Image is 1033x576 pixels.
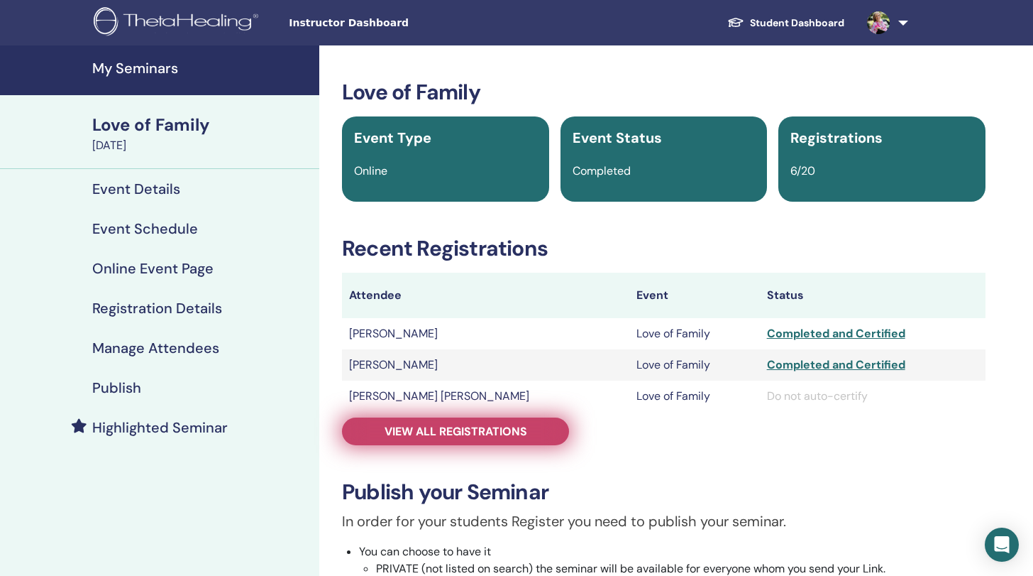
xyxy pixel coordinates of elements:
[92,220,198,237] h4: Event Schedule
[92,137,311,154] div: [DATE]
[342,80,985,105] h3: Love of Family
[92,113,311,137] div: Love of Family
[629,381,759,412] td: Love of Family
[767,325,978,342] div: Completed and Certified
[342,511,985,532] p: In order for your students Register you need to publish your seminar.
[354,129,431,147] span: Event Type
[629,349,759,381] td: Love of Family
[92,260,214,277] h4: Online Event Page
[94,7,263,39] img: logo.png
[342,418,569,445] a: View all registrations
[573,163,631,178] span: Completed
[92,180,180,197] h4: Event Details
[342,318,629,349] td: [PERSON_NAME]
[342,479,985,505] h3: Publish your Seminar
[84,113,319,154] a: Love of Family[DATE]
[629,318,759,349] td: Love of Family
[342,273,629,318] th: Attendee
[92,339,219,357] h4: Manage Attendees
[92,379,141,396] h4: Publish
[767,357,978,374] div: Completed and Certified
[629,273,759,318] th: Event
[716,10,856,36] a: Student Dashboard
[92,300,222,317] h4: Registration Details
[985,528,1019,562] div: Open Intercom Messenger
[790,163,815,178] span: 6/20
[760,273,985,318] th: Status
[385,424,527,439] span: View all registrations
[573,129,662,147] span: Event Status
[342,381,629,412] td: [PERSON_NAME] [PERSON_NAME]
[289,16,502,31] span: Instructor Dashboard
[867,11,890,34] img: default.jpg
[790,129,883,147] span: Registrations
[92,60,311,77] h4: My Seminars
[342,349,629,381] td: [PERSON_NAME]
[342,236,985,261] h3: Recent Registrations
[92,419,228,436] h4: Highlighted Seminar
[767,388,978,405] div: Do not auto-certify
[354,163,387,178] span: Online
[727,16,744,28] img: graduation-cap-white.svg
